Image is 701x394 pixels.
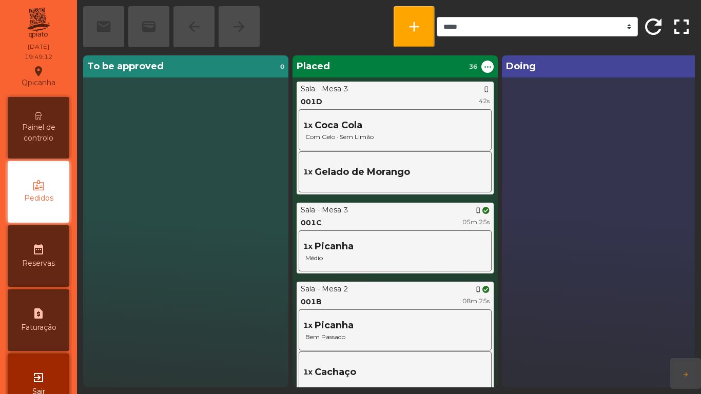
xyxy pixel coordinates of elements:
span: arrow_forward [683,371,689,378]
i: exit_to_app [32,371,45,384]
div: Sala - [301,284,320,294]
span: add [406,18,422,35]
i: location_on [32,65,45,77]
button: add [394,6,435,47]
span: phone_iphone [475,286,481,292]
button: refresh [640,6,666,47]
div: Qpicanha [22,64,55,89]
span: 1x [303,320,313,331]
span: phone_iphone [475,207,481,213]
div: Sala - [301,205,320,215]
div: Mesa 3 [322,205,348,215]
span: 42s [479,97,490,105]
span: Bem Passado [303,332,487,342]
button: arrow_forward [670,358,701,389]
div: Mesa 3 [322,84,348,94]
span: Cachaço [315,365,356,379]
div: 001B [301,297,322,307]
i: request_page [32,307,45,320]
span: Picanha [315,319,354,332]
span: Médio [303,253,487,263]
span: Pedidos [24,193,53,204]
span: 1x [303,167,313,178]
div: 19:49:12 [25,52,52,62]
span: Com Gelo · Sem Limão [303,132,487,142]
button: fullscreen [669,6,695,47]
span: 08m 25s [462,297,490,305]
span: phone_iphone [483,86,490,92]
i: date_range [32,243,45,255]
div: [DATE] [28,42,49,51]
div: Mesa 2 [322,284,348,294]
span: Reservas [22,258,55,269]
span: 36 [469,62,477,71]
span: Picanha [315,240,354,253]
span: 0 [280,62,284,71]
button: ... [481,61,494,73]
span: 1x [303,241,313,252]
div: 001D [301,96,322,107]
span: fullscreen [669,14,694,39]
span: refresh [641,14,666,39]
span: Coca Cola [315,119,362,132]
span: 1x [303,120,313,131]
img: qpiato [26,5,51,41]
div: Sala - [301,84,320,94]
span: Gelado de Morango [315,165,410,179]
span: Doing [506,60,536,73]
div: 001C [301,218,322,228]
span: Faturação [21,322,56,333]
span: 05m 25s [462,218,490,226]
span: Placed [297,60,330,73]
span: To be approved [87,60,164,73]
span: Painel de controlo [10,122,67,144]
span: 1x [303,367,313,378]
